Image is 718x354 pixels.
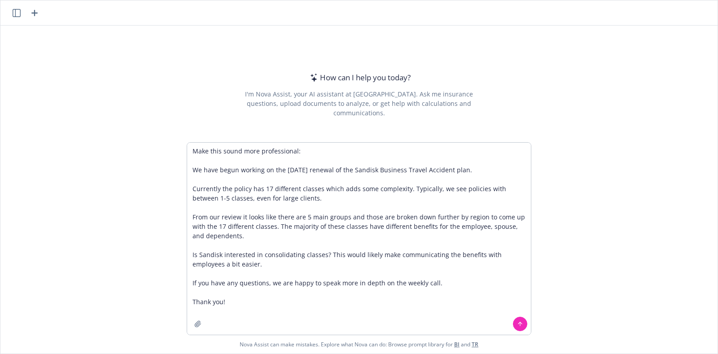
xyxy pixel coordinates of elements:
span: Nova Assist can make mistakes. Explore what Nova can do: Browse prompt library for and [4,335,714,354]
a: TR [472,341,478,348]
div: How can I help you today? [307,72,411,83]
div: I'm Nova Assist, your AI assistant at [GEOGRAPHIC_DATA]. Ask me insurance questions, upload docum... [232,89,485,118]
textarea: Make this sound more professional: We have begun working on the [DATE] renewal of the Sandisk Bus... [187,143,531,335]
a: BI [454,341,460,348]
